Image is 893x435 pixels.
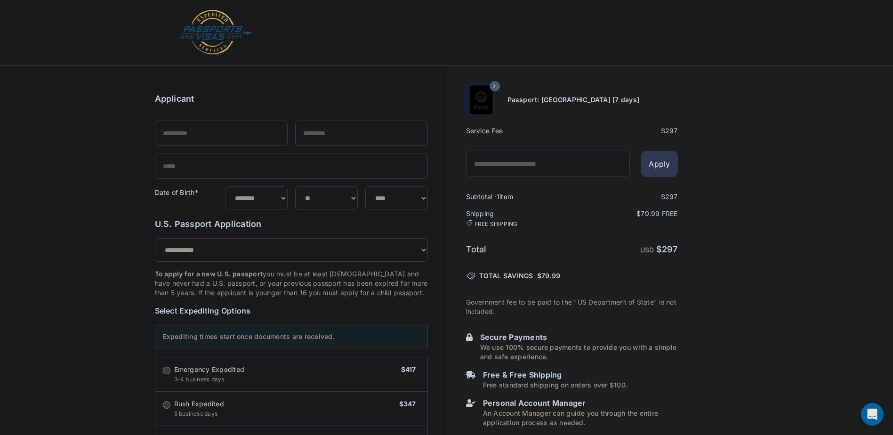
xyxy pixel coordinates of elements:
[155,324,428,349] div: Expediting times start once documents are received.
[573,209,678,218] p: $
[155,305,428,316] h6: Select Expediting Options
[861,403,884,426] div: Open Intercom Messenger
[155,188,198,196] label: Date of Birth*
[573,192,678,201] div: $
[483,409,678,427] p: An Account Manager can guide you through the entire application process as needed.
[537,271,560,281] span: $
[573,126,678,136] div: $
[541,272,560,280] span: 79.99
[155,217,428,231] h6: U.S. Passport Application
[466,126,571,136] h6: Service Fee
[467,85,496,114] img: Product Name
[174,376,225,383] span: 3-4 business days
[507,95,640,105] h6: Passport: [GEOGRAPHIC_DATA] [7 days]
[466,209,571,228] h6: Shipping
[155,269,428,298] p: you must be at least [DEMOGRAPHIC_DATA] and have never had a U.S. passport, or your previous pass...
[662,244,678,254] span: 297
[665,193,678,201] span: 297
[155,92,194,105] h6: Applicant
[480,343,678,362] p: We use 100% secure payments to provide you with a simple and safe experience.
[497,193,499,201] span: 1
[466,243,571,256] h6: Total
[178,9,253,56] img: Logo
[174,410,218,417] span: 5 business days
[466,192,571,201] h6: Subtotal · item
[174,365,245,374] span: Emergency Expedited
[483,380,628,390] p: Free standard shipping on orders over $100.
[479,271,533,281] span: TOTAL SAVINGS
[480,331,678,343] h6: Secure Payments
[493,81,496,93] span: 7
[641,151,677,177] button: Apply
[665,127,678,135] span: 297
[640,246,654,254] span: USD
[401,365,416,373] span: $417
[155,270,263,278] strong: To apply for a new U.S. passport
[475,220,518,228] span: FREE SHIPPING
[466,298,678,316] p: Government fee to be paid to the "US Department of State" is not included.
[662,209,678,217] span: Free
[656,244,678,254] strong: $
[641,209,660,217] span: 79.99
[174,399,224,409] span: Rush Expedited
[399,400,416,408] span: $347
[483,369,628,380] h6: Free & Free Shipping
[483,397,678,409] h6: Personal Account Manager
